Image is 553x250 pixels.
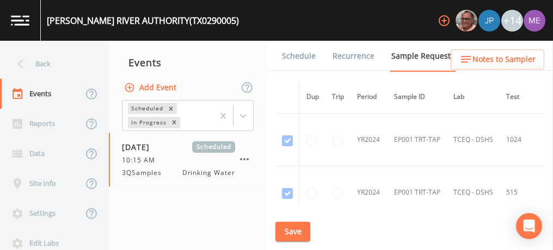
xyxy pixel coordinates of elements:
[470,41,516,71] a: COC Details
[516,213,542,239] div: Open Intercom Messenger
[165,103,177,114] div: Remove Scheduled
[500,166,544,219] td: 515
[451,49,544,70] button: Notes to Sampler
[109,49,267,76] div: Events
[192,141,235,153] span: Scheduled
[275,222,310,242] button: Save
[455,10,478,32] div: Mike Franklin
[388,166,447,219] td: EP001 TRT-TAP
[447,114,500,166] td: TCEQ - DSHS
[456,10,477,32] img: e2d790fa78825a4bb76dcb6ab311d44c
[122,168,168,178] span: 3QSamples
[300,80,326,114] th: Dup
[122,141,157,153] span: [DATE]
[331,41,376,71] a: Recurrence
[351,80,388,114] th: Period
[168,117,180,128] div: Remove In Progress
[501,10,523,32] div: +14
[478,10,501,32] div: Joshua gere Paul
[447,166,500,219] td: TCEQ - DSHS
[447,80,500,114] th: Lab
[128,103,165,114] div: Scheduled
[472,53,536,66] span: Notes to Sampler
[122,78,181,98] button: Add Event
[128,117,168,128] div: In Progress
[478,10,500,32] img: 41241ef155101aa6d92a04480b0d0000
[388,80,447,114] th: Sample ID
[500,114,544,166] td: 1024
[351,114,388,166] td: YR2024
[524,10,545,32] img: d4d65db7c401dd99d63b7ad86343d265
[122,155,162,165] span: 10:15 AM
[351,166,388,219] td: YR2024
[325,80,351,114] th: Trip
[11,15,29,26] img: logo
[390,41,456,72] a: Sample Requests
[47,14,239,27] div: [PERSON_NAME] RIVER AUTHORITY (TX0290005)
[500,80,544,114] th: Test
[280,41,317,71] a: Schedule
[109,133,267,187] a: [DATE]Scheduled10:15 AM3QSamplesDrinking Water
[388,114,447,166] td: EP001 TRT-TAP
[182,168,235,178] span: Drinking Water
[280,71,306,102] a: Forms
